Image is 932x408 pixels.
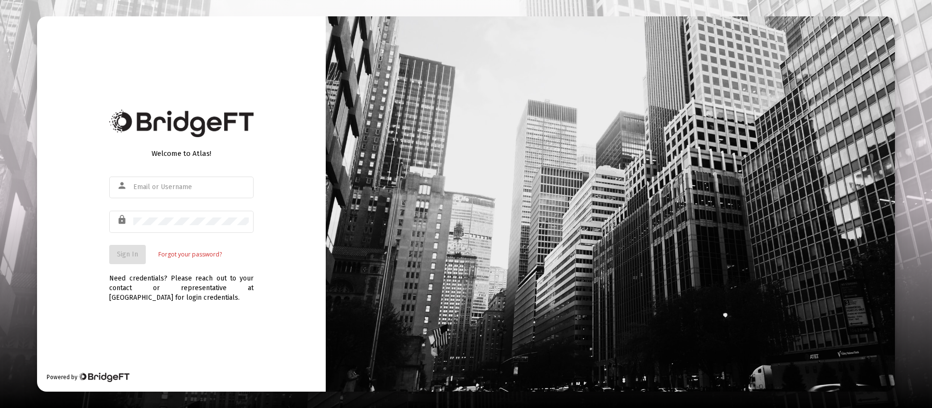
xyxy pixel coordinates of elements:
[109,149,254,158] div: Welcome to Atlas!
[109,245,146,264] button: Sign In
[158,250,222,259] a: Forgot your password?
[109,264,254,303] div: Need credentials? Please reach out to your contact or representative at [GEOGRAPHIC_DATA] for log...
[133,183,249,191] input: Email or Username
[117,214,128,226] mat-icon: lock
[47,372,129,382] div: Powered by
[78,372,129,382] img: Bridge Financial Technology Logo
[117,180,128,191] mat-icon: person
[109,110,254,137] img: Bridge Financial Technology Logo
[117,250,138,258] span: Sign In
